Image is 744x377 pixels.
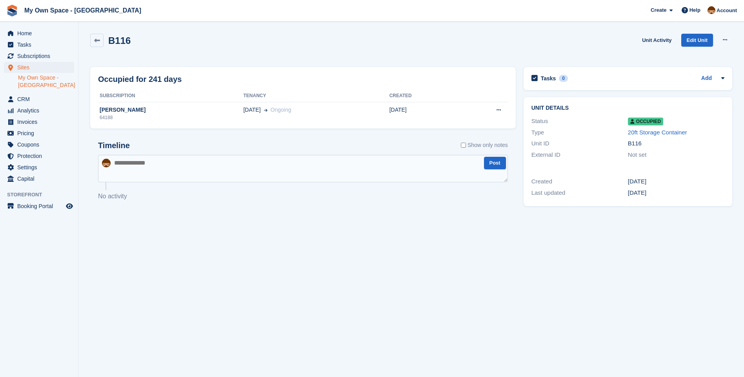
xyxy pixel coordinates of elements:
[628,188,724,198] div: [DATE]
[17,39,64,50] span: Tasks
[531,105,724,111] h2: Unit details
[18,74,74,89] a: My Own Space - [GEOGRAPHIC_DATA]
[541,75,556,82] h2: Tasks
[531,177,628,186] div: Created
[559,75,568,82] div: 0
[17,105,64,116] span: Analytics
[17,116,64,127] span: Invoices
[531,128,628,137] div: Type
[628,177,724,186] div: [DATE]
[681,34,713,47] a: Edit Unit
[98,106,243,114] div: [PERSON_NAME]
[17,173,64,184] span: Capital
[689,6,700,14] span: Help
[651,6,666,14] span: Create
[4,94,74,105] a: menu
[4,150,74,161] a: menu
[65,201,74,211] a: Preview store
[461,141,466,149] input: Show only notes
[4,173,74,184] a: menu
[17,94,64,105] span: CRM
[4,162,74,173] a: menu
[628,118,663,125] span: Occupied
[17,162,64,173] span: Settings
[271,107,291,113] span: Ongoing
[717,7,737,14] span: Account
[4,39,74,50] a: menu
[98,90,243,102] th: Subscription
[4,116,74,127] a: menu
[708,6,715,14] img: Paula Harris
[531,150,628,159] div: External ID
[4,139,74,150] a: menu
[17,201,64,212] span: Booking Portal
[4,62,74,73] a: menu
[17,62,64,73] span: Sites
[531,139,628,148] div: Unit ID
[4,128,74,139] a: menu
[4,51,74,62] a: menu
[628,150,724,159] div: Not set
[461,141,508,149] label: Show only notes
[102,159,111,167] img: Paula Harris
[98,73,182,85] h2: Occupied for 241 days
[17,28,64,39] span: Home
[98,192,508,201] p: No activity
[6,5,18,16] img: stora-icon-8386f47178a22dfd0bd8f6a31ec36ba5ce8667c1dd55bd0f319d3a0aa187defe.svg
[389,90,458,102] th: Created
[17,150,64,161] span: Protection
[484,157,506,170] button: Post
[4,28,74,39] a: menu
[639,34,675,47] a: Unit Activity
[17,51,64,62] span: Subscriptions
[701,74,712,83] a: Add
[243,90,389,102] th: Tenancy
[389,102,458,125] td: [DATE]
[4,201,74,212] a: menu
[17,128,64,139] span: Pricing
[628,129,687,136] a: 20ft Storage Container
[7,191,78,199] span: Storefront
[21,4,144,17] a: My Own Space - [GEOGRAPHIC_DATA]
[531,188,628,198] div: Last updated
[531,117,628,126] div: Status
[4,105,74,116] a: menu
[108,35,131,46] h2: B116
[243,106,260,114] span: [DATE]
[98,114,243,121] div: 64188
[98,141,130,150] h2: Timeline
[628,139,724,148] div: B116
[17,139,64,150] span: Coupons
